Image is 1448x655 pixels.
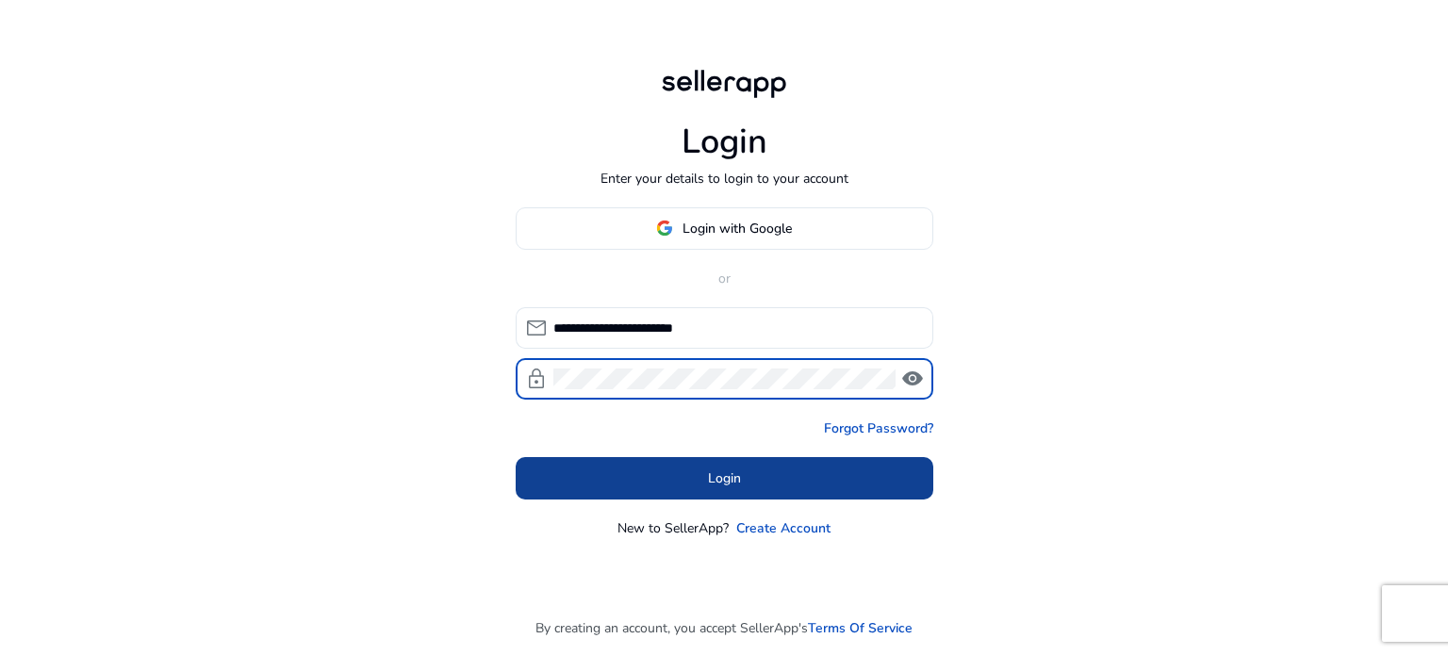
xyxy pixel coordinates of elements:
span: mail [525,317,548,339]
p: or [516,269,933,288]
span: Login [708,468,741,488]
span: Login with Google [683,219,792,238]
a: Forgot Password? [824,418,933,438]
button: Login with Google [516,207,933,250]
a: Create Account [736,518,831,538]
h1: Login [682,122,767,162]
span: visibility [901,368,924,390]
span: lock [525,368,548,390]
img: google-logo.svg [656,220,673,237]
p: New to SellerApp? [617,518,729,538]
p: Enter your details to login to your account [601,169,848,188]
button: Login [516,457,933,499]
a: Terms Of Service [808,618,913,638]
